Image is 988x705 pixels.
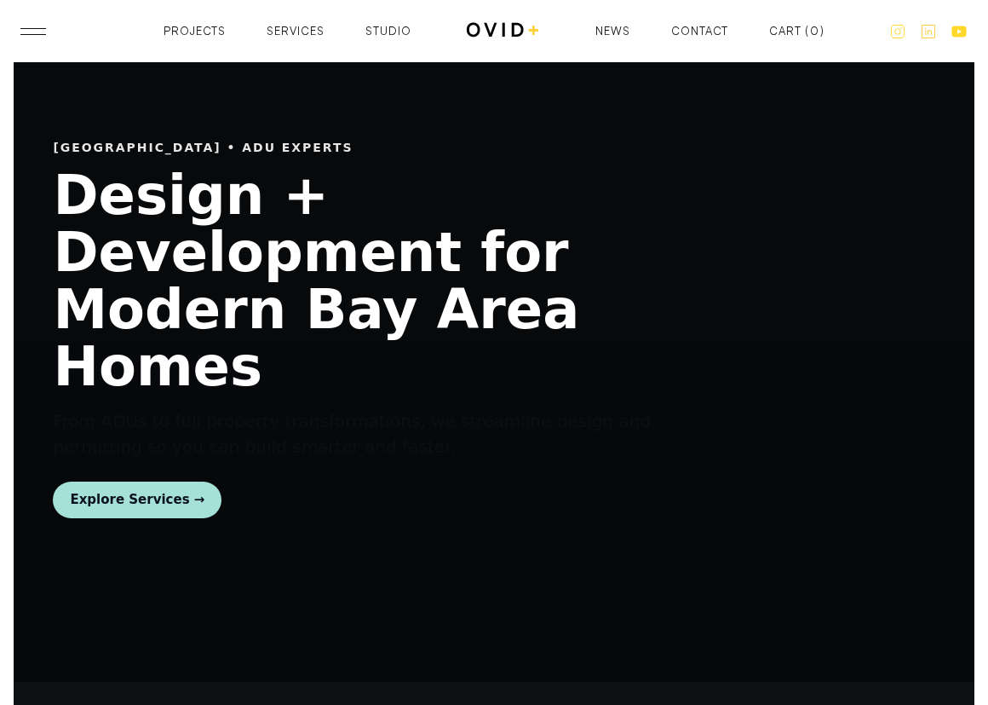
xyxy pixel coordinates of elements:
a: Explore Services → [53,482,221,519]
a: Contact [671,26,728,37]
div: 0 [810,26,819,37]
a: Projects [164,26,226,37]
h1: Design + Development for Modern Bay Area Homes [53,167,690,396]
a: Studio [365,26,411,37]
a: Open empty cart [769,26,824,37]
div: Cart [769,26,801,37]
div: ) [820,26,824,37]
p: From ADUs to full property transformations, we streamline design and permitting so you can build ... [53,408,690,459]
div: [GEOGRAPHIC_DATA] • ADU Experts [53,141,690,155]
a: Services [267,26,325,37]
div: ( [805,26,809,37]
a: News [595,26,630,37]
